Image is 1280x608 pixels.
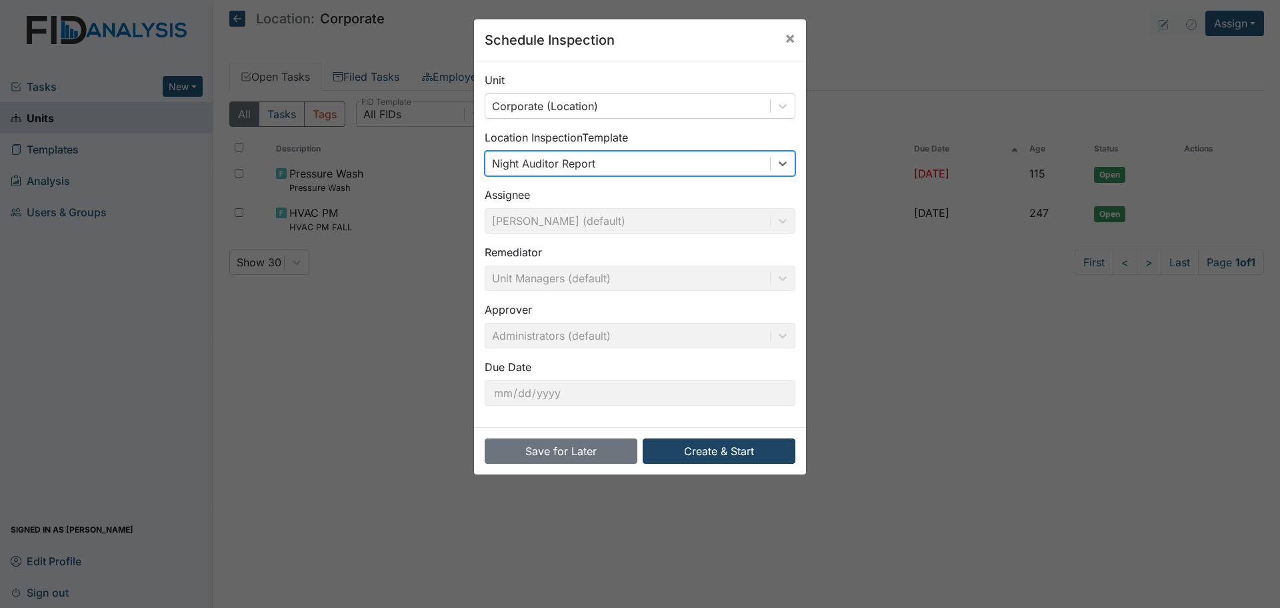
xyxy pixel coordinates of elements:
button: Close [774,19,806,57]
button: Create & Start [643,438,795,464]
label: Due Date [485,359,531,375]
label: Unit [485,72,505,88]
label: Approver [485,302,532,318]
div: Corporate (Location) [492,98,598,114]
label: Remediator [485,244,542,260]
h5: Schedule Inspection [485,30,615,50]
label: Location Inspection Template [485,129,628,145]
button: Save for Later [485,438,637,464]
div: Night Auditor Report [492,156,595,172]
span: × [785,28,795,47]
label: Assignee [485,187,530,203]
